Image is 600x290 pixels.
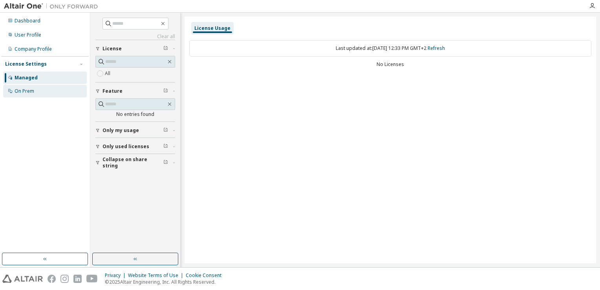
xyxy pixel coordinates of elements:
img: youtube.svg [86,275,98,283]
span: License [102,46,122,52]
a: Clear all [95,33,175,40]
div: No entries found [95,111,175,117]
span: Only my usage [102,127,139,134]
div: Company Profile [15,46,52,52]
span: Clear filter [163,88,168,94]
div: Privacy [105,272,128,279]
div: User Profile [15,32,41,38]
div: Last updated at: [DATE] 12:33 PM GMT+2 [189,40,591,57]
button: Feature [95,83,175,100]
div: License Usage [194,25,230,31]
p: © 2025 Altair Engineering, Inc. All Rights Reserved. [105,279,226,285]
span: Clear filter [163,127,168,134]
button: Only used licenses [95,138,175,155]
button: Collapse on share string [95,154,175,171]
div: No Licenses [189,61,591,68]
label: All [105,69,112,78]
span: Feature [102,88,123,94]
img: linkedin.svg [73,275,82,283]
button: Only my usage [95,122,175,139]
a: Refresh [428,45,445,51]
div: Dashboard [15,18,40,24]
span: Clear filter [163,160,168,166]
div: Cookie Consent [186,272,226,279]
button: License [95,40,175,57]
img: Altair One [4,2,102,10]
img: altair_logo.svg [2,275,43,283]
span: Clear filter [163,46,168,52]
img: instagram.svg [60,275,69,283]
img: facebook.svg [48,275,56,283]
div: Managed [15,75,38,81]
span: Clear filter [163,143,168,150]
div: License Settings [5,61,47,67]
div: On Prem [15,88,34,94]
div: Website Terms of Use [128,272,186,279]
span: Collapse on share string [102,156,163,169]
span: Only used licenses [102,143,149,150]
